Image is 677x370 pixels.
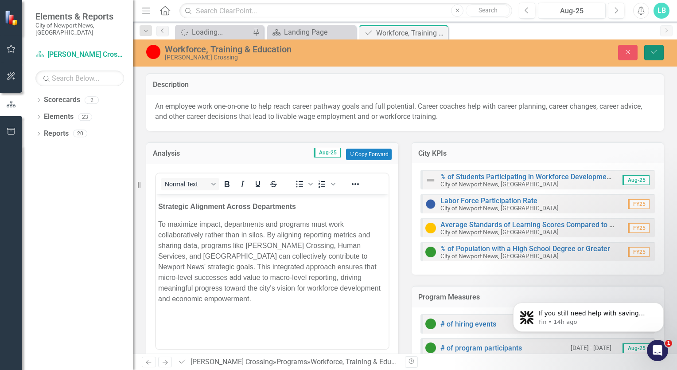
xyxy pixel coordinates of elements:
[628,223,650,233] span: FY25
[376,28,446,39] div: Workforce, Training & Education
[35,11,124,22] span: Elements & Reports
[346,149,392,160] button: Copy Forward
[219,178,234,190] button: Bold
[269,27,354,38] a: Landing Page
[440,173,646,181] a: % of Students Participating in Workforce Development Programs
[628,247,650,257] span: FY25
[284,27,354,38] div: Landing Page
[266,178,281,190] button: Strikethrough
[4,10,20,26] img: ClearPoint Strategy
[292,178,314,190] div: Bullet list
[35,50,124,60] a: [PERSON_NAME] Crossing
[541,6,603,16] div: Aug-25
[538,3,606,19] button: Aug-25
[153,150,214,157] h3: Analysis
[85,96,99,104] div: 2
[571,344,611,352] small: [DATE] - [DATE]
[623,175,650,185] span: Aug-25
[44,112,74,122] a: Elements
[440,244,610,253] a: % of Population with a High School Degree or Greater
[155,102,655,122] p: An employee work one-on-one to help reach career pathway goals and full potential. Career coaches...
[440,220,655,229] a: Average Standards of Learning Scores Compared to State Average
[44,95,80,105] a: Scorecards
[628,199,650,209] span: FY25
[73,130,87,138] div: 20
[315,178,337,190] div: Numbered list
[623,343,650,353] span: Aug-25
[276,358,307,366] a: Programs
[35,22,124,36] small: City of Newport News, [GEOGRAPHIC_DATA]
[177,27,250,38] a: Loading...
[153,81,657,89] h3: Description
[192,27,250,38] div: Loading...
[311,358,411,366] div: Workforce, Training & Education
[78,113,92,121] div: 23
[440,344,522,352] a: # of program participants
[161,178,219,190] button: Block Normal Text
[418,293,657,301] h3: Program Measures
[647,340,668,361] iframe: Intercom live chat
[235,178,250,190] button: Italic
[440,252,559,260] small: City of Newport News, [GEOGRAPHIC_DATA]
[654,3,669,19] button: LB
[418,150,657,157] h3: City KPIs
[466,4,510,17] button: Search
[665,340,672,347] span: 1
[425,175,436,185] img: Not Defined
[425,342,436,353] img: On Target
[440,320,496,328] a: # of hiring events
[314,148,341,157] span: Aug-25
[500,284,677,346] iframe: Intercom notifications message
[425,199,436,209] img: No Information
[44,129,69,139] a: Reports
[35,71,124,86] input: Search Below...
[425,319,436,329] img: On Target
[425,247,436,257] img: On Target
[146,45,160,59] img: Below Target
[440,205,559,212] small: City of Newport News, [GEOGRAPHIC_DATA]
[165,54,432,61] div: [PERSON_NAME] Crossing
[165,181,208,188] span: Normal Text
[179,3,512,19] input: Search ClearPoint...
[250,178,265,190] button: Underline
[348,178,363,190] button: Reveal or hide additional toolbar items
[191,358,273,366] a: [PERSON_NAME] Crossing
[165,44,432,54] div: Workforce, Training & Education
[440,181,559,188] small: City of Newport News, [GEOGRAPHIC_DATA]
[440,228,559,236] small: City of Newport News, [GEOGRAPHIC_DATA]
[178,357,398,367] div: » »
[425,223,436,233] img: Caution
[156,194,389,349] iframe: Rich Text Area
[440,197,537,205] a: Labor Force Participation Rate
[479,7,498,14] span: Search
